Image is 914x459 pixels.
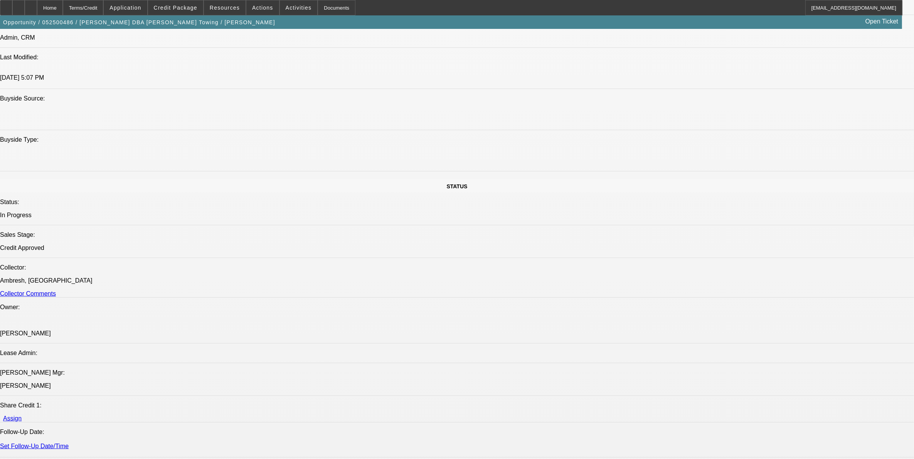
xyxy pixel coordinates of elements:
button: Application [104,0,147,15]
span: Actions [252,5,273,11]
span: Opportunity / 052500486 / [PERSON_NAME] DBA [PERSON_NAME] Towing / [PERSON_NAME] [3,19,275,25]
button: Actions [246,0,279,15]
button: Credit Package [148,0,203,15]
a: Open Ticket [862,15,901,28]
span: STATUS [447,183,468,189]
span: Activities [286,5,312,11]
a: Assign [3,415,22,422]
span: Credit Package [154,5,197,11]
button: Resources [204,0,246,15]
span: Resources [210,5,240,11]
button: Activities [280,0,318,15]
span: Application [109,5,141,11]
